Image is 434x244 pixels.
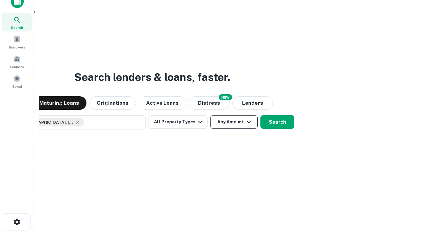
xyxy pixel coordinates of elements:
button: Active Loans [139,96,186,110]
button: Maturing Loans [32,96,86,110]
button: Any Amount [210,115,258,129]
span: [GEOGRAPHIC_DATA], [GEOGRAPHIC_DATA], [GEOGRAPHIC_DATA] [23,119,74,125]
div: NEW [219,94,232,100]
button: [GEOGRAPHIC_DATA], [GEOGRAPHIC_DATA], [GEOGRAPHIC_DATA] [10,115,146,129]
a: Borrowers [2,33,32,51]
span: Saved [12,84,22,89]
button: Search [260,115,294,129]
span: Borrowers [9,44,25,50]
a: Search [2,13,32,32]
span: Search [11,25,23,30]
iframe: Chat Widget [400,190,434,222]
button: Lenders [232,96,273,110]
a: Saved [2,72,32,90]
h3: Search lenders & loans, faster. [74,69,230,85]
button: Originations [89,96,136,110]
a: Contacts [2,53,32,71]
button: All Property Types [149,115,208,129]
span: Contacts [10,64,24,69]
button: Search distressed loans with lien and other non-mortgage details. [189,96,230,110]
